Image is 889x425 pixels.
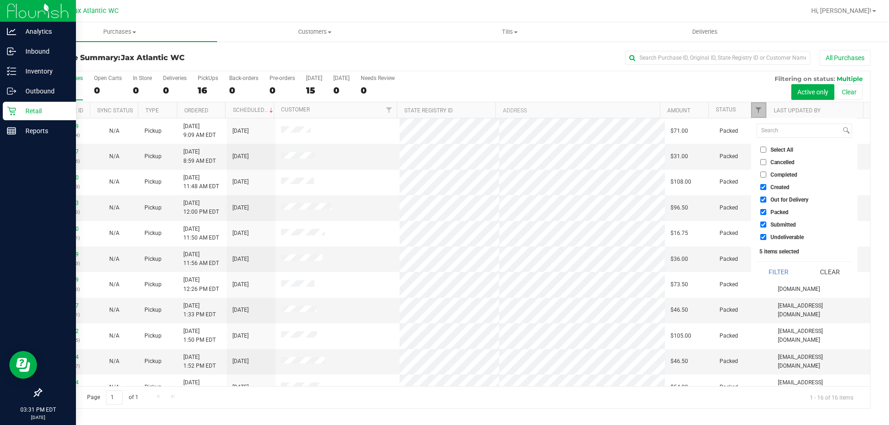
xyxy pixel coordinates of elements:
span: [DATE] [232,127,249,136]
span: [DATE] [232,357,249,366]
span: Packed [720,178,738,186]
input: Undeliverable [760,234,766,240]
span: [DATE] [232,152,249,161]
span: Packed [720,203,738,212]
span: [DATE] 1:52 PM EDT [183,353,216,370]
iframe: Resource center [9,351,37,379]
a: 12001827 [53,148,79,155]
span: [DATE] 11:50 AM EDT [183,225,219,242]
a: Deliveries [607,22,802,42]
a: Purchases [22,22,217,42]
button: N/A [109,255,119,264]
div: 0 [333,85,350,96]
span: [DATE] [232,178,249,186]
span: $54.00 [670,383,688,392]
a: 12001649 [53,123,79,129]
span: Jax Atlantic WC [70,7,119,15]
span: $108.00 [670,178,691,186]
span: [DATE] 1:33 PM EDT [183,302,216,319]
span: [DATE] 12:00 PM EDT [183,199,219,216]
div: 15 [306,85,322,96]
span: Packed [720,127,738,136]
span: Packed [770,209,789,215]
div: PickUps [198,75,218,81]
span: Packed [720,306,738,314]
div: Pre-orders [269,75,295,81]
span: Submitted [770,222,796,228]
span: Purchases [22,28,217,36]
a: 12003954 [53,379,79,386]
inline-svg: Analytics [7,27,16,36]
div: 0 [361,85,395,96]
span: Hi, [PERSON_NAME]! [811,7,871,14]
div: Open Carts [94,75,122,81]
a: 12003667 [53,302,79,309]
span: [EMAIL_ADDRESS][DOMAIN_NAME] [778,378,864,396]
span: $36.00 [670,255,688,264]
button: N/A [109,383,119,392]
a: 12002949 [53,251,79,258]
span: Jax Atlantic WC [121,53,185,62]
input: Completed [760,172,766,178]
button: N/A [109,152,119,161]
span: Pickup [144,255,162,264]
input: Out for Delivery [760,197,766,203]
span: Multiple [837,75,863,82]
div: 0 [269,85,295,96]
span: Created [770,185,789,190]
a: Customer [281,106,310,113]
div: Back-orders [229,75,258,81]
span: Not Applicable [109,281,119,288]
div: [DATE] [333,75,350,81]
a: Amount [667,107,690,114]
p: Inventory [16,66,72,77]
button: Active only [791,84,834,100]
p: Analytics [16,26,72,37]
span: Packed [720,255,738,264]
span: Pickup [144,306,162,314]
span: [DATE] 11:56 AM EDT [183,250,219,268]
span: Packed [720,152,738,161]
a: 12002893 [53,200,79,206]
div: 5 items selected [759,248,849,255]
span: [DATE] 1:50 PM EDT [183,327,216,345]
span: Not Applicable [109,307,119,313]
div: In Store [133,75,152,81]
span: Pickup [144,357,162,366]
span: [DATE] [232,229,249,238]
inline-svg: Inventory [7,67,16,76]
span: [DATE] 8:59 AM EDT [183,148,216,165]
input: Search Purchase ID, Original ID, State Registry ID or Customer Name... [625,51,810,65]
button: N/A [109,332,119,340]
span: Packed [720,332,738,340]
span: Not Applicable [109,179,119,185]
span: [DATE] 9:09 AM EDT [183,122,216,140]
a: 12002900 [53,226,79,232]
a: 12003794 [53,354,79,360]
span: Not Applicable [109,256,119,262]
span: Select All [770,147,793,153]
span: [DATE] 2:27 PM EDT [183,378,216,396]
span: Pickup [144,332,162,340]
span: $16.75 [670,229,688,238]
a: Status [716,106,736,113]
a: 12002800 [53,174,79,181]
div: [DATE] [306,75,322,81]
span: Pickup [144,127,162,136]
span: Packed [720,383,738,392]
button: All Purchases [820,50,870,66]
span: [DATE] [232,280,249,289]
a: Scheduled [233,107,275,113]
div: Deliveries [163,75,187,81]
div: 0 [163,85,187,96]
a: Type [145,107,159,114]
span: Pickup [144,280,162,289]
button: N/A [109,178,119,186]
span: [DATE] [232,383,249,392]
span: $46.50 [670,306,688,314]
span: Not Applicable [109,153,119,160]
div: 0 [229,85,258,96]
span: Pickup [144,152,162,161]
button: N/A [109,306,119,314]
span: $96.50 [670,203,688,212]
